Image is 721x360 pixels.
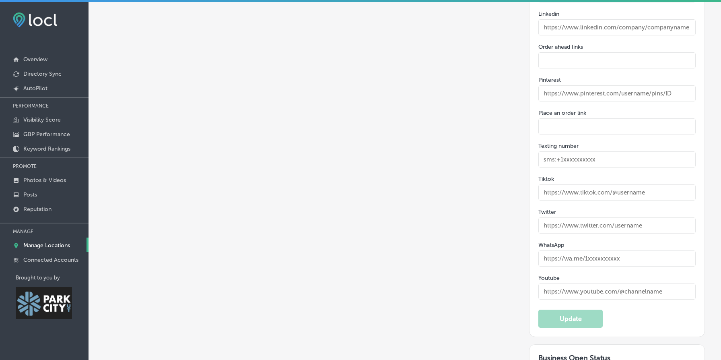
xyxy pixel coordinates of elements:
[23,131,70,138] p: GBP Performance
[538,250,696,267] input: https://wa.me/1xxxxxxxxxx
[16,287,72,319] img: Park City
[538,242,696,248] label: WhatsApp
[23,56,47,63] p: Overview
[538,19,696,35] input: https://www.linkedin.com/company/companyname
[23,177,66,184] p: Photos & Videos
[538,209,696,215] label: Twitter
[538,110,696,116] label: Place an order link
[538,43,696,50] label: Order ahead links
[538,77,696,83] label: Pinterest
[538,85,696,101] input: https://www.pinterest.com/username/pins/ID
[23,242,70,249] p: Manage Locations
[13,12,57,27] img: fda3e92497d09a02dc62c9cd864e3231.png
[23,70,62,77] p: Directory Sync
[538,143,696,149] label: Texting number
[23,85,47,92] p: AutoPilot
[538,10,696,17] label: Linkedin
[23,191,37,198] p: Posts
[16,275,89,281] p: Brought to you by
[23,206,51,213] p: Reputation
[538,310,603,328] button: Update
[23,145,70,152] p: Keyword Rankings
[538,217,696,234] input: https://www.twitter.com/username
[538,283,696,300] input: https://www.youtube.com/@channelname
[538,275,696,281] label: Youtube
[538,184,696,201] input: https://www.tiktok.com/@username
[538,151,696,168] input: sms:+1xxxxxxxxxx
[538,176,696,182] label: Tiktok
[23,257,78,263] p: Connected Accounts
[23,116,61,123] p: Visibility Score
